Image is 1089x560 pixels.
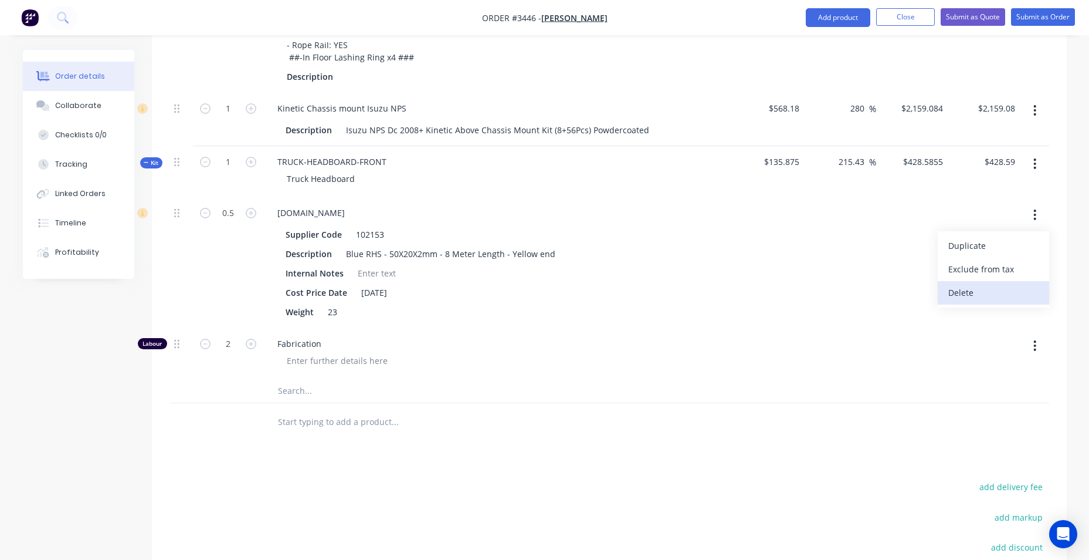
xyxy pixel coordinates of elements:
[948,284,1039,301] div: Delete
[869,156,876,169] span: %
[144,158,159,167] span: Kit
[23,179,134,208] button: Linked Orders
[268,153,396,170] div: TRUCK-HEADBOARD-FRONT
[21,9,39,26] img: Factory
[23,238,134,267] button: Profitability
[55,100,101,111] div: Collaborate
[55,159,87,170] div: Tracking
[351,226,389,243] div: 102153
[281,245,337,262] div: Description
[281,303,318,321] div: Weight
[55,218,86,228] div: Timeline
[23,150,134,179] button: Tracking
[281,284,352,301] div: Cost Price Date
[277,338,728,350] span: Fabrication
[23,120,134,150] button: Checklists 0/0
[55,130,107,140] div: Checklists 0/0
[268,100,416,117] div: Kinetic Chassis mount Isuzu NPS
[948,237,1039,254] div: Duplicate
[277,379,512,403] input: Search...
[281,122,337,139] div: Description
[281,226,347,243] div: Supplier Code
[985,539,1049,555] button: add discount
[941,8,1005,26] button: Submit as Quote
[23,62,134,91] button: Order details
[737,156,800,168] span: $135.875
[23,208,134,238] button: Timeline
[341,122,654,139] div: Isuzu NPS Dc 2008+ Kinetic Above Chassis Mount Kit (8+56Pcs) Powdercoated
[55,188,106,199] div: Linked Orders
[140,157,162,168] button: Kit
[482,12,541,23] span: Order #3446 -
[281,265,348,282] div: Internal Notes
[138,338,167,349] div: Labour
[282,68,338,85] div: Description
[541,12,608,23] a: [PERSON_NAME]
[973,479,1049,495] button: add delivery fee
[277,170,364,187] div: Truck Headboard
[268,204,354,221] div: [DOMAIN_NAME]
[876,8,935,26] button: Close
[989,509,1049,525] button: add markup
[1049,520,1077,548] div: Open Intercom Messenger
[277,410,512,434] input: Start typing to add a product...
[357,284,392,301] div: [DATE]
[1011,8,1075,26] button: Submit as Order
[23,91,134,120] button: Collaborate
[869,102,876,116] span: %
[948,261,1039,278] div: Exclude from tax
[806,8,870,27] button: Add product
[55,71,105,82] div: Order details
[323,303,342,321] div: 23
[55,247,99,258] div: Profitability
[341,245,560,262] div: Blue RHS - 50X20X2mm - 8 Meter Length - Yellow end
